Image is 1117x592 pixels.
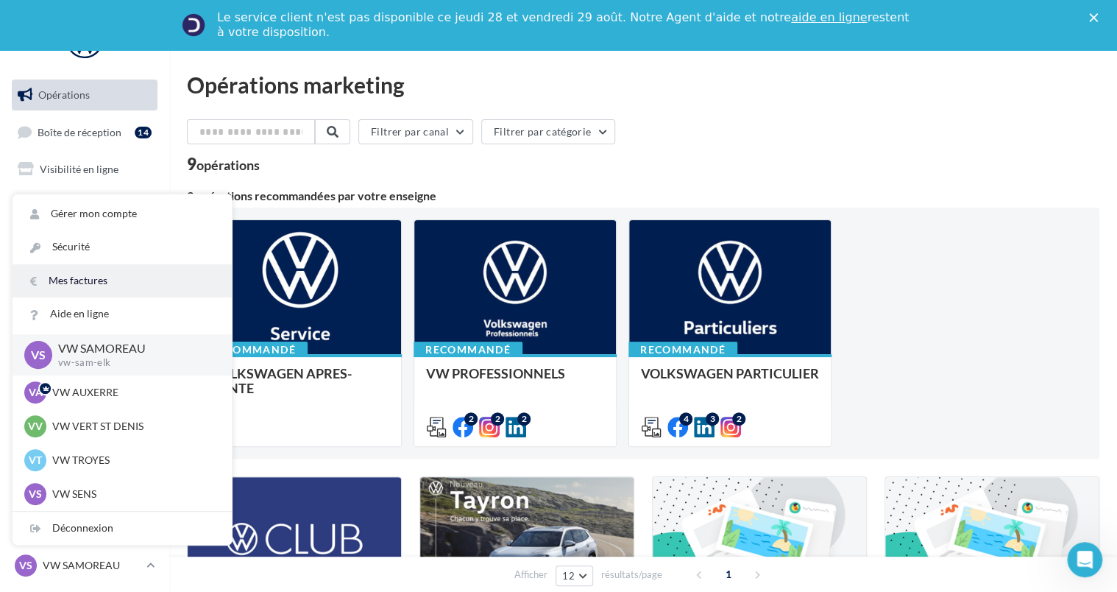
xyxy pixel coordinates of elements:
[211,365,352,396] span: VOLKSWAGEN APRES-VENTE
[29,453,42,468] span: VT
[717,563,740,586] span: 1
[9,80,160,110] a: Opérations
[12,552,157,579] a: VS VW SAMOREAU
[31,346,46,363] span: VS
[58,340,208,357] p: VW SAMOREAU
[187,156,260,172] div: 9
[9,264,160,295] a: Médiathèque
[52,419,214,434] p: VW VERT ST DENIS
[38,88,90,101] span: Opérations
[732,412,745,426] div: 2
[481,119,615,144] button: Filtrer par catégorie
[187,190,1099,202] div: 3 opérations recommandées par votre enseigne
[135,127,152,138] div: 14
[679,412,692,426] div: 4
[19,558,32,573] span: VS
[52,385,214,400] p: VW AUXERRE
[182,13,205,37] img: Profile image for Service-Client
[43,558,141,573] p: VW SAMOREAU
[217,10,912,40] div: Le service client n'est pas disponible ce jeudi 28 et vendredi 29 août. Notre Agent d'aide et not...
[491,412,504,426] div: 2
[40,163,118,175] span: Visibilité en ligne
[29,487,42,501] span: VS
[9,191,160,222] a: Campagnes
[556,565,593,586] button: 12
[187,74,1099,96] div: Opérations marketing
[641,365,819,381] span: VOLKSWAGEN PARTICULIER
[9,337,160,381] a: PLV et print personnalisable
[9,300,160,331] a: Calendrier
[414,342,522,358] div: Recommandé
[1067,542,1102,577] iframe: Intercom live chat
[9,154,160,185] a: Visibilité en ligne
[58,356,208,370] p: vw-sam-elk
[13,512,232,545] div: Déconnexion
[464,412,478,426] div: 2
[562,570,575,582] span: 12
[52,453,214,468] p: VW TROYES
[358,119,473,144] button: Filtrer par canal
[9,386,160,429] a: Campagnes DataOnDemand
[199,342,308,358] div: Recommandé
[706,412,719,426] div: 3
[1089,13,1104,22] div: Fermer
[13,264,232,297] a: Mes factures
[601,568,662,582] span: résultats/page
[9,116,160,148] a: Boîte de réception14
[29,385,43,400] span: VA
[426,365,565,381] span: VW PROFESSIONNELS
[13,230,232,264] a: Sécurité
[13,197,232,230] a: Gérer mon compte
[791,10,867,24] a: aide en ligne
[196,158,260,172] div: opérations
[38,125,121,138] span: Boîte de réception
[628,342,737,358] div: Recommandé
[13,297,232,331] a: Aide en ligne
[52,487,214,501] p: VW SENS
[517,412,531,426] div: 2
[9,228,160,258] a: Contacts
[514,568,547,582] span: Afficher
[28,419,43,434] span: VV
